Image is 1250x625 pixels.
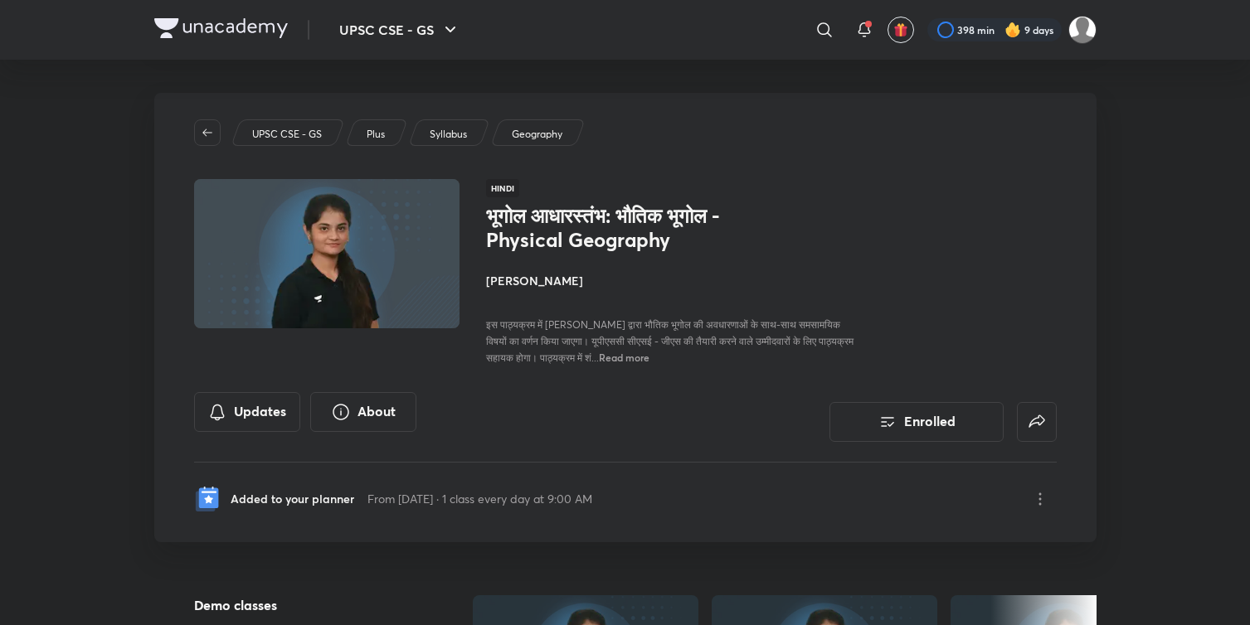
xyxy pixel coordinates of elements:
span: इस पाठ्यक्रम में [PERSON_NAME] द्वारा भौतिक भूगोल की अवधारणाओं के साथ-साथ समसामयिक विषयों का वर्ण... [486,318,854,364]
button: false [1017,402,1057,442]
p: From [DATE] · 1 class every day at 9:00 AM [367,490,592,507]
a: Geography [508,127,565,142]
a: UPSC CSE - GS [249,127,324,142]
a: Company Logo [154,18,288,42]
p: UPSC CSE - GS [252,127,322,142]
span: Hindi [486,179,519,197]
p: Syllabus [430,127,467,142]
button: UPSC CSE - GS [329,13,470,46]
h1: भूगोल आधारस्‍तंभ: भौतिक भूगोल - Physical Geography [486,204,757,252]
img: Company Logo [154,18,288,38]
button: Updates [194,392,300,432]
button: Enrolled [829,402,1004,442]
p: Plus [367,127,385,142]
img: avatar [893,22,908,37]
p: Geography [512,127,562,142]
button: About [310,392,416,432]
img: Thumbnail [191,177,461,330]
h5: Demo classes [194,595,420,615]
a: Plus [363,127,387,142]
a: Syllabus [426,127,469,142]
img: streak [1004,22,1021,38]
p: Added to your planner [231,490,354,507]
span: Read more [599,351,649,364]
button: avatar [888,17,914,43]
img: Komal [1068,16,1097,44]
h4: [PERSON_NAME] [486,272,858,289]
